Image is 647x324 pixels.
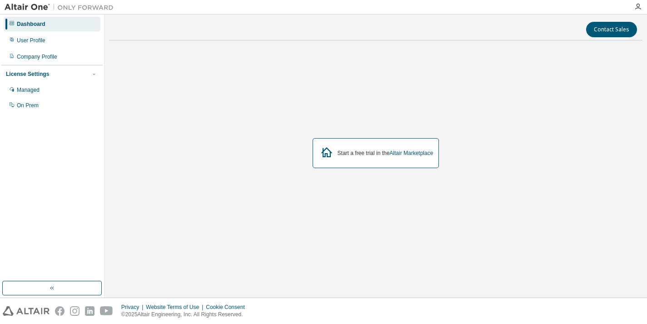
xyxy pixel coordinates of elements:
[146,304,206,311] div: Website Terms of Use
[17,20,45,28] div: Dashboard
[206,304,250,311] div: Cookie Consent
[121,311,250,319] p: © 2025 Altair Engineering, Inc. All Rights Reserved.
[17,102,39,109] div: On Prem
[85,306,95,316] img: linkedin.svg
[70,306,80,316] img: instagram.svg
[17,86,40,94] div: Managed
[55,306,65,316] img: facebook.svg
[389,150,433,156] a: Altair Marketplace
[17,37,45,44] div: User Profile
[338,150,433,157] div: Start a free trial in the
[17,53,57,60] div: Company Profile
[121,304,146,311] div: Privacy
[100,306,113,316] img: youtube.svg
[5,3,118,12] img: Altair One
[3,306,50,316] img: altair_logo.svg
[6,70,49,78] div: License Settings
[586,22,637,37] button: Contact Sales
